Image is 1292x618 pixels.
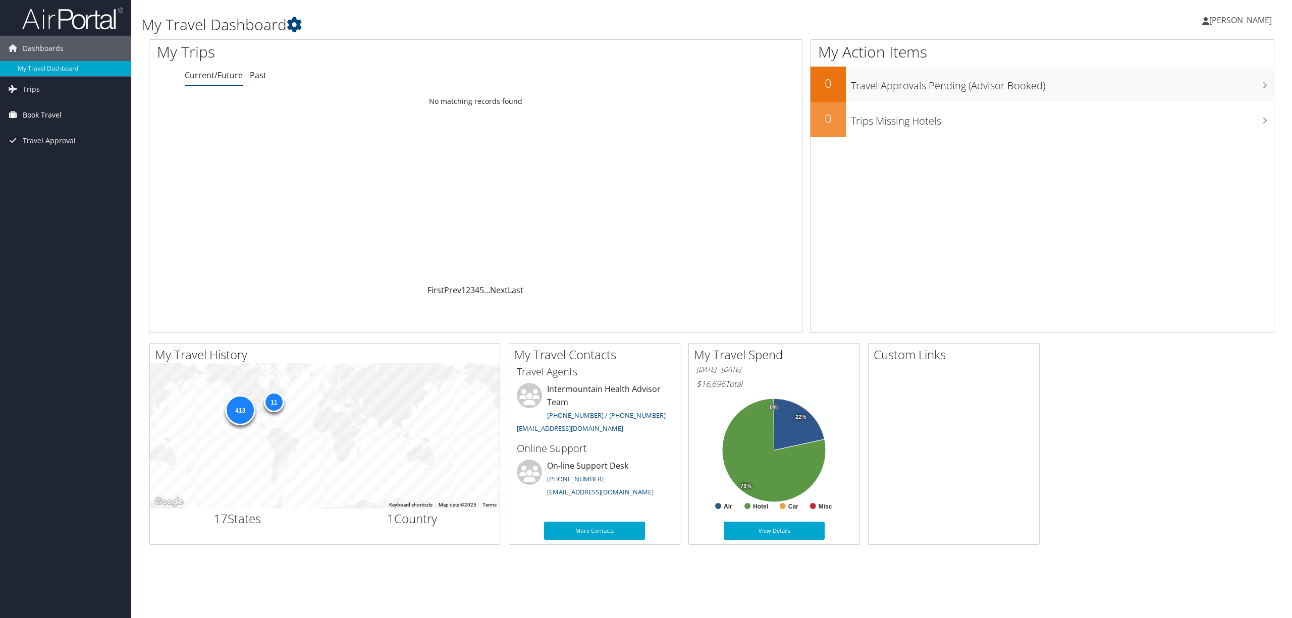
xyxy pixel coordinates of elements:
h3: Travel Agents [517,365,672,379]
tspan: 22% [795,414,806,420]
span: Map data ©2025 [439,502,476,508]
a: Prev [444,285,461,296]
a: Last [508,285,523,296]
tspan: 78% [740,483,751,489]
h3: Online Support [517,441,672,456]
a: 3 [470,285,475,296]
span: … [484,285,490,296]
a: [EMAIL_ADDRESS][DOMAIN_NAME] [517,424,623,433]
img: airportal-logo.png [22,7,123,30]
text: Hotel [753,503,768,510]
a: 4 [475,285,479,296]
a: 2 [466,285,470,296]
h6: [DATE] - [DATE] [696,365,852,374]
h2: Custom Links [874,346,1039,363]
h2: My Travel Spend [694,346,859,363]
li: Intermountain Health Advisor Team [512,383,677,437]
h2: States [157,510,317,527]
a: Open this area in Google Maps (opens a new window) [152,495,186,509]
h2: 0 [811,75,846,92]
span: Dashboards [23,36,64,61]
td: No matching records found [149,92,802,110]
span: Trips [23,77,40,102]
a: 0Travel Approvals Pending (Advisor Booked) [811,67,1274,102]
text: Misc [819,503,832,510]
li: On-line Support Desk [512,460,677,501]
a: Next [490,285,508,296]
a: First [427,285,444,296]
h3: Trips Missing Hotels [851,109,1274,128]
text: Air [724,503,732,510]
button: Keyboard shortcuts [389,501,433,509]
span: 1 [387,510,394,527]
span: $16,696 [696,378,725,389]
span: [PERSON_NAME] [1209,15,1272,26]
a: 0Trips Missing Hotels [811,102,1274,137]
a: 1 [461,285,466,296]
a: [PHONE_NUMBER] [547,474,604,483]
div: 413 [225,395,255,425]
a: Terms (opens in new tab) [482,502,497,508]
h2: Country [333,510,493,527]
a: 5 [479,285,484,296]
span: 17 [213,510,228,527]
h3: Travel Approvals Pending (Advisor Booked) [851,74,1274,93]
h2: My Travel Contacts [514,346,680,363]
a: More Contacts [544,522,645,540]
a: [EMAIL_ADDRESS][DOMAIN_NAME] [547,487,654,496]
a: Past [250,70,266,81]
span: Book Travel [23,102,62,128]
tspan: 0% [770,405,778,411]
a: [PERSON_NAME] [1202,5,1282,35]
img: Google [152,495,186,509]
a: View Details [724,522,825,540]
a: Current/Future [185,70,243,81]
span: Travel Approval [23,128,76,153]
h1: My Action Items [811,41,1274,63]
a: [PHONE_NUMBER] / [PHONE_NUMBER] [547,411,666,420]
h1: My Travel Dashboard [141,14,902,35]
h6: Total [696,378,852,389]
div: 11 [264,392,284,412]
text: Car [788,503,798,510]
h2: 0 [811,110,846,127]
h1: My Trips [157,41,522,63]
h2: My Travel History [155,346,500,363]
